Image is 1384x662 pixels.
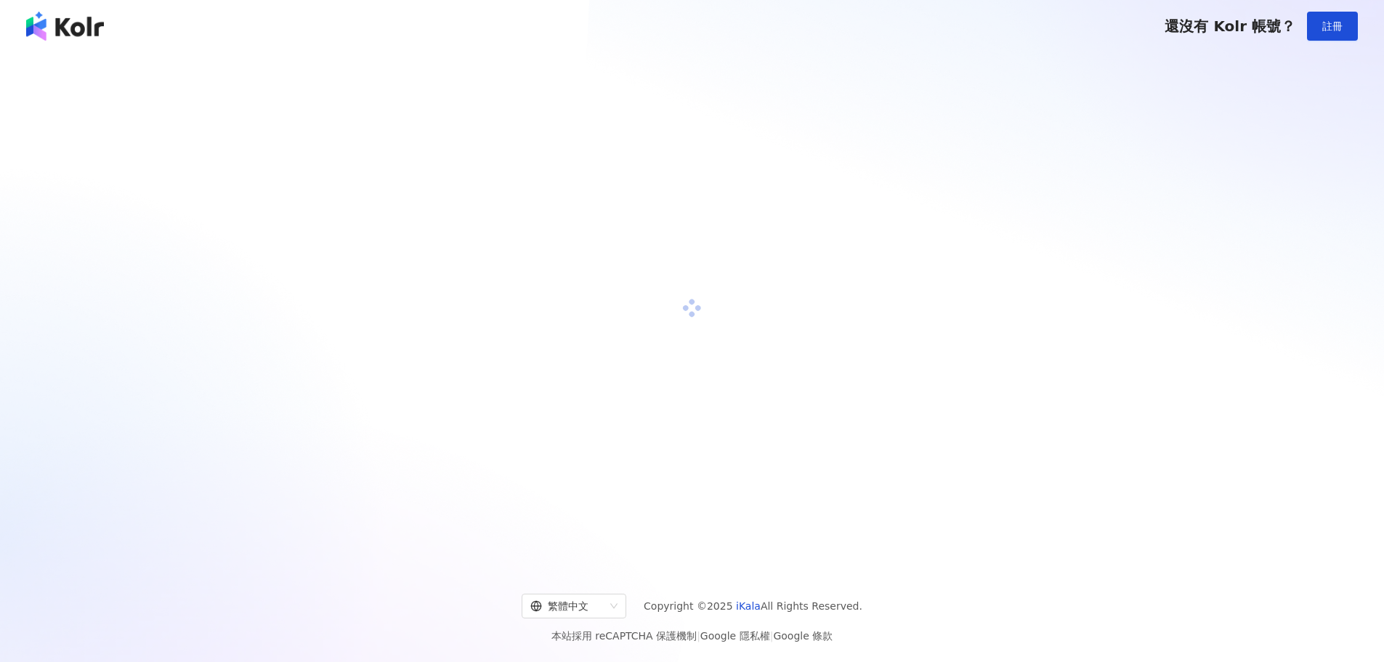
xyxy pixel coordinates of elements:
[551,627,833,645] span: 本站採用 reCAPTCHA 保護機制
[700,630,770,642] a: Google 隱私權
[736,600,761,612] a: iKala
[1307,12,1358,41] button: 註冊
[1165,17,1295,35] span: 還沒有 Kolr 帳號？
[773,630,833,642] a: Google 條款
[644,597,862,615] span: Copyright © 2025 All Rights Reserved.
[697,630,700,642] span: |
[26,12,104,41] img: logo
[770,630,774,642] span: |
[530,594,604,618] div: 繁體中文
[1322,20,1343,32] span: 註冊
